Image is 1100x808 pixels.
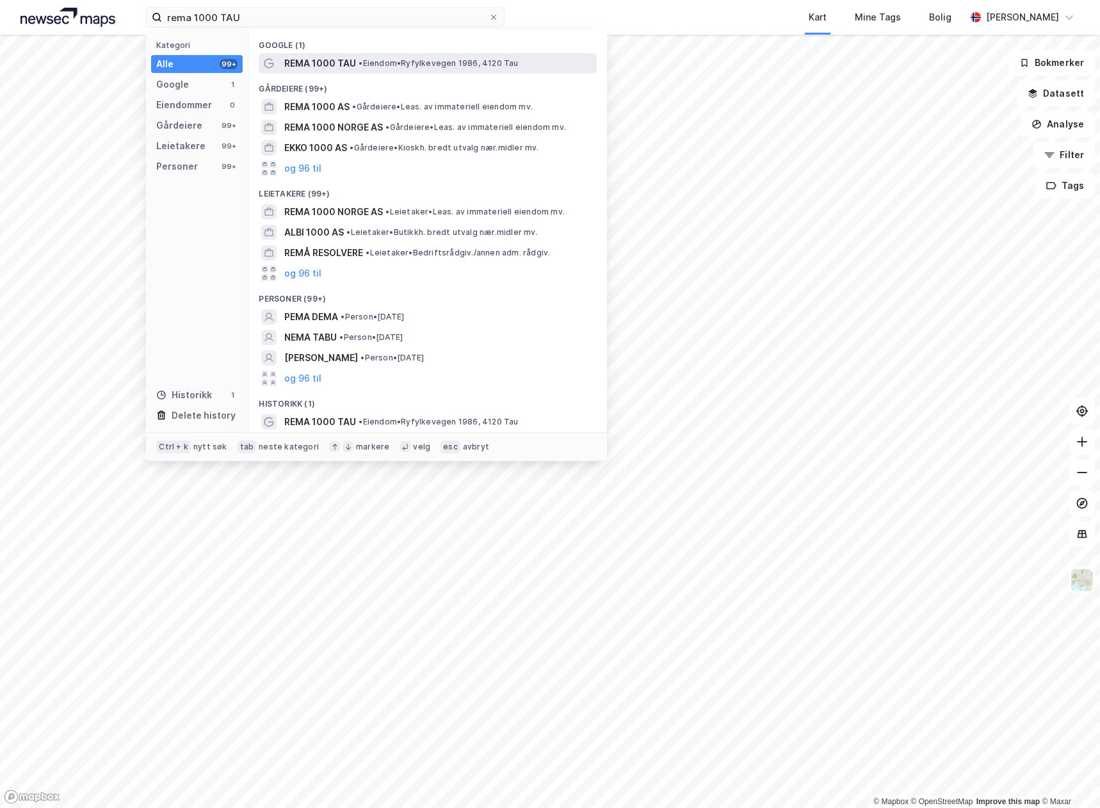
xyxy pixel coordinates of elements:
[172,408,236,423] div: Delete history
[156,97,212,113] div: Eiendommer
[220,59,238,69] div: 99+
[284,371,321,386] button: og 96 til
[4,789,60,804] a: Mapbox homepage
[366,248,369,257] span: •
[385,207,389,216] span: •
[929,10,951,25] div: Bolig
[359,417,518,427] span: Eiendom • Ryfylkevegen 1986, 4120 Tau
[248,179,607,202] div: Leietakere (99+)
[220,161,238,172] div: 99+
[1008,50,1095,76] button: Bokmerker
[360,353,424,363] span: Person • [DATE]
[339,332,343,342] span: •
[385,122,389,132] span: •
[1033,142,1095,168] button: Filter
[284,330,337,345] span: NEMA TABU
[1021,111,1095,137] button: Analyse
[441,440,460,453] div: esc
[162,8,489,27] input: Søk på adresse, matrikkel, gårdeiere, leietakere eller personer
[350,143,353,152] span: •
[1036,747,1100,808] iframe: Chat Widget
[284,140,347,156] span: EKKO 1000 AS
[156,40,243,50] div: Kategori
[220,141,238,151] div: 99+
[284,99,350,115] span: REMA 1000 AS
[463,442,489,452] div: avbryt
[1070,568,1094,592] img: Z
[976,797,1040,806] a: Improve this map
[346,227,350,237] span: •
[339,332,403,343] span: Person • [DATE]
[284,266,321,281] button: og 96 til
[359,58,362,68] span: •
[156,77,189,92] div: Google
[284,414,356,430] span: REMA 1000 TAU
[156,56,174,72] div: Alle
[227,100,238,110] div: 0
[1035,173,1095,198] button: Tags
[227,79,238,90] div: 1
[360,353,364,362] span: •
[1036,747,1100,808] div: Kontrollprogram for chat
[359,58,518,69] span: Eiendom • Ryfylkevegen 1986, 4120 Tau
[284,309,338,325] span: PEMA DEMA
[986,10,1059,25] div: [PERSON_NAME]
[220,120,238,131] div: 99+
[248,30,607,53] div: Google (1)
[341,312,404,322] span: Person • [DATE]
[248,74,607,97] div: Gårdeiere (99+)
[356,442,389,452] div: markere
[346,227,537,238] span: Leietaker • Butikkh. bredt utvalg nær.midler mv.
[341,312,344,321] span: •
[809,10,827,25] div: Kart
[284,350,358,366] span: [PERSON_NAME]
[156,440,191,453] div: Ctrl + k
[385,207,565,217] span: Leietaker • Leas. av immateriell eiendom mv.
[20,8,115,27] img: logo.a4113a55bc3d86da70a041830d287a7e.svg
[284,56,356,71] span: REMA 1000 TAU
[227,390,238,400] div: 1
[350,143,538,153] span: Gårdeiere • Kioskh. bredt utvalg nær.midler mv.
[366,248,550,258] span: Leietaker • Bedriftsrådgiv./annen adm. rådgiv.
[156,159,198,174] div: Personer
[284,245,363,261] span: REMÅ RESOLVERE
[284,161,321,176] button: og 96 til
[248,284,607,307] div: Personer (99+)
[855,10,901,25] div: Mine Tags
[385,122,566,133] span: Gårdeiere • Leas. av immateriell eiendom mv.
[284,204,383,220] span: REMA 1000 NORGE AS
[156,387,212,403] div: Historikk
[352,102,533,112] span: Gårdeiere • Leas. av immateriell eiendom mv.
[193,442,227,452] div: nytt søk
[284,225,344,240] span: ALBI 1000 AS
[413,442,430,452] div: velg
[359,417,362,426] span: •
[873,797,909,806] a: Mapbox
[156,118,202,133] div: Gårdeiere
[156,138,206,154] div: Leietakere
[259,442,319,452] div: neste kategori
[248,389,607,412] div: Historikk (1)
[911,797,973,806] a: OpenStreetMap
[284,120,383,135] span: REMA 1000 NORGE AS
[238,440,257,453] div: tab
[352,102,356,111] span: •
[1017,81,1095,106] button: Datasett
